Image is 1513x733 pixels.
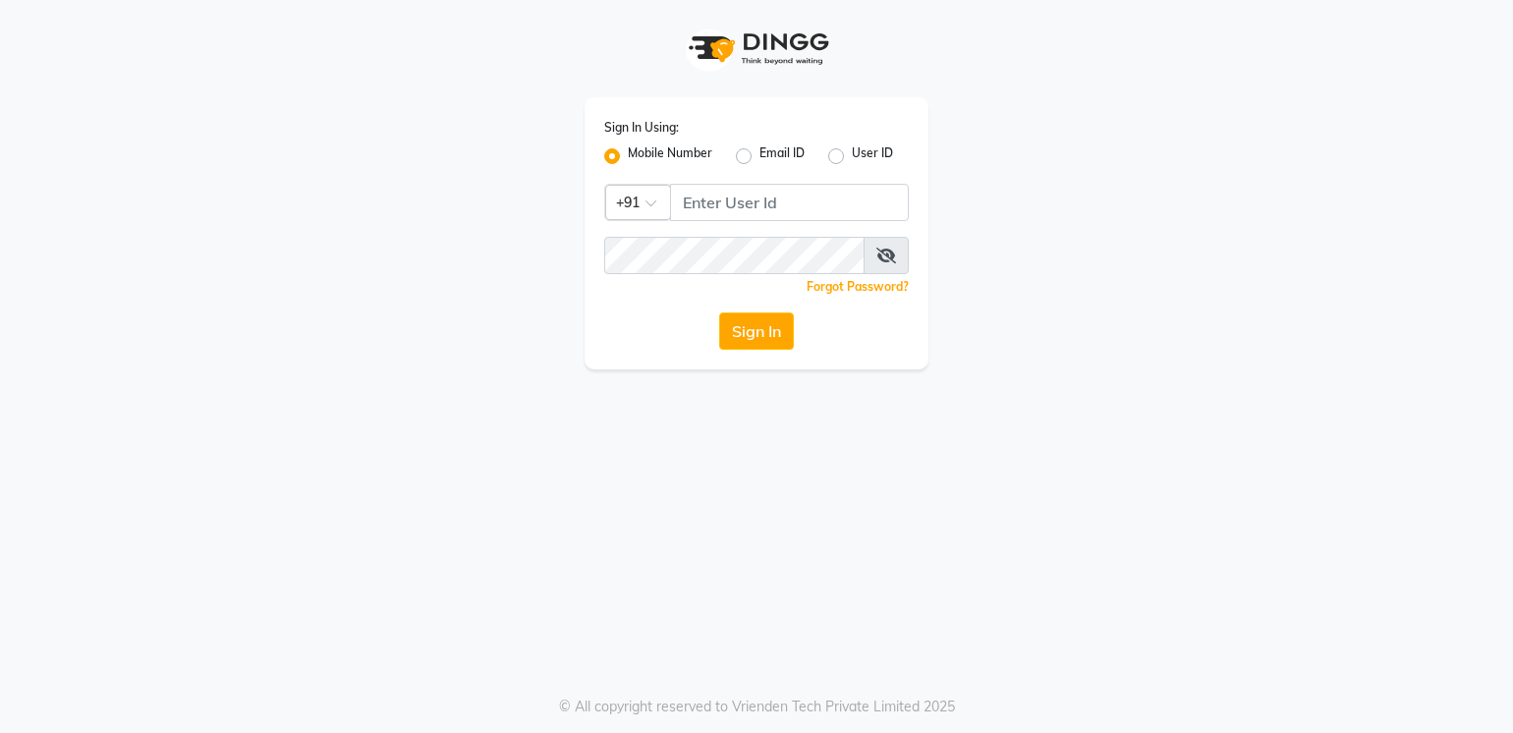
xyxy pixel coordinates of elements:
input: Username [670,184,909,221]
input: Username [604,237,865,274]
label: User ID [852,144,893,168]
button: Sign In [719,312,794,350]
label: Email ID [759,144,805,168]
label: Sign In Using: [604,119,679,137]
label: Mobile Number [628,144,712,168]
img: logo1.svg [678,20,835,78]
a: Forgot Password? [807,279,909,294]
